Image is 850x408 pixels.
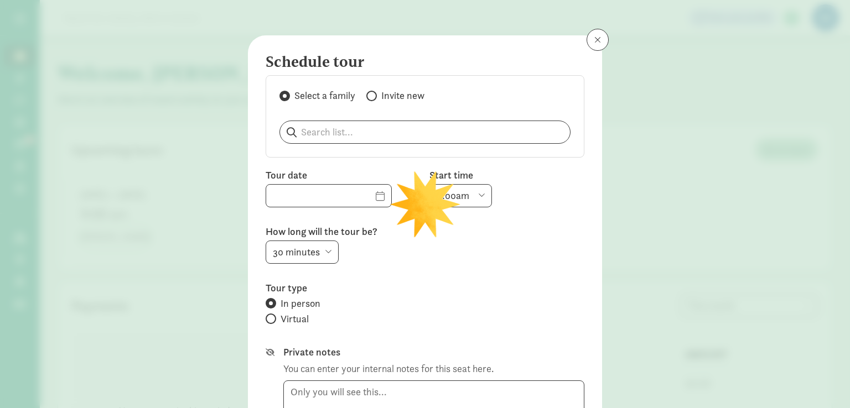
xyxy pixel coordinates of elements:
div: You can enter your internal notes for this seat here. [283,361,494,376]
label: Tour type [266,281,584,295]
label: Tour date [266,169,421,182]
span: Invite new [381,89,424,102]
span: Select a family [294,89,355,102]
label: Start time [429,169,584,182]
iframe: Chat Widget [795,355,850,408]
label: How long will the tour be? [266,225,584,238]
input: Search list... [280,121,570,143]
span: Virtual [281,312,309,326]
span: In person [281,297,320,310]
h4: Schedule tour [266,53,576,71]
label: Private notes [283,346,584,359]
